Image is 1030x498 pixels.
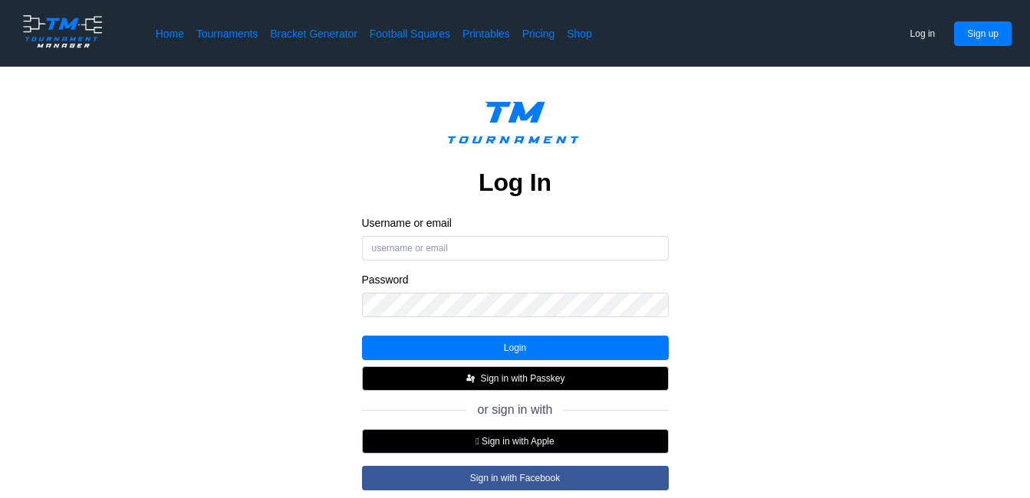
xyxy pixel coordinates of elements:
[465,372,477,385] img: FIDO_Passkey_mark_A_white.b30a49376ae8d2d8495b153dc42f1869.svg
[479,167,551,198] h2: Log In
[522,26,554,41] a: Pricing
[897,21,949,46] button: Log in
[18,12,107,51] img: logo.ffa97a18e3bf2c7d.png
[196,26,258,41] a: Tournaments
[567,26,592,41] a: Shop
[954,21,1012,46] button: Sign up
[462,26,510,41] a: Printables
[362,236,669,260] input: username or email
[362,366,669,391] button: Sign in with Passkey
[362,273,669,287] label: Password
[362,216,669,230] label: Username or email
[436,91,595,161] img: logo.ffa97a18e3bf2c7d.png
[270,26,357,41] a: Bracket Generator
[156,26,184,41] a: Home
[370,26,450,41] a: Football Squares
[362,336,669,360] button: Login
[362,466,669,490] button: Sign in with Facebook
[478,403,553,417] span: or sign in with
[362,429,669,454] button:  Sign in with Apple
